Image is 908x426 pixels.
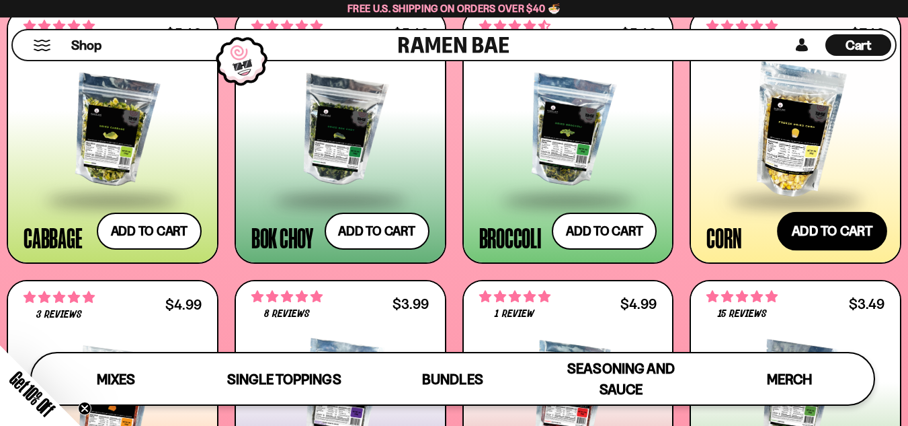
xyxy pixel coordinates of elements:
button: Add to cart [552,213,657,250]
div: Bok Choy [251,225,313,250]
button: Close teaser [78,402,91,415]
span: Single Toppings [227,371,341,388]
a: Seasoning and Sauce [537,353,706,404]
span: 1 review [495,309,534,320]
a: 4.93 stars 14 reviews $5.49 Bok Choy Add to cart [235,9,446,264]
div: $3.49 [849,297,884,310]
a: Merch [705,353,874,404]
a: 4.60 stars 5 reviews $5.49 Broccoli Add to cart [462,9,674,264]
span: 5.00 stars [24,289,95,306]
span: Merch [767,371,812,388]
span: 5.00 stars [479,288,550,306]
div: Broccoli [479,225,542,250]
div: $4.99 [165,298,202,311]
span: Bundles [422,371,483,388]
button: Add to cart [325,213,429,250]
span: Seasoning and Sauce [567,360,674,398]
span: Shop [71,36,101,55]
span: 5.00 stars [251,288,323,306]
a: 4.90 stars 70 reviews $7.49 Corn Add to cart [690,9,901,264]
a: Cart [825,30,891,60]
span: Cart [845,37,872,53]
div: Corn [706,225,741,250]
button: Add to cart [777,212,887,251]
span: 15 reviews [718,309,767,320]
div: $4.99 [620,297,657,310]
button: Mobile Menu Trigger [33,40,51,51]
a: Bundles [368,353,537,404]
a: Shop [71,34,101,56]
a: Mixes [32,353,200,404]
span: Free U.S. Shipping on Orders over $40 🍜 [347,2,561,15]
span: 8 reviews [264,309,310,320]
div: $3.99 [393,297,429,310]
a: Single Toppings [200,353,369,404]
span: Mixes [97,371,135,388]
span: 5.00 stars [706,288,778,306]
a: 4.78 stars 9 reviews $5.49 Cabbage Add to cart [7,9,218,264]
button: Add to cart [97,213,202,250]
span: Get 10% Off [6,367,58,420]
span: 3 reviews [36,310,82,320]
div: Cabbage [24,225,82,250]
